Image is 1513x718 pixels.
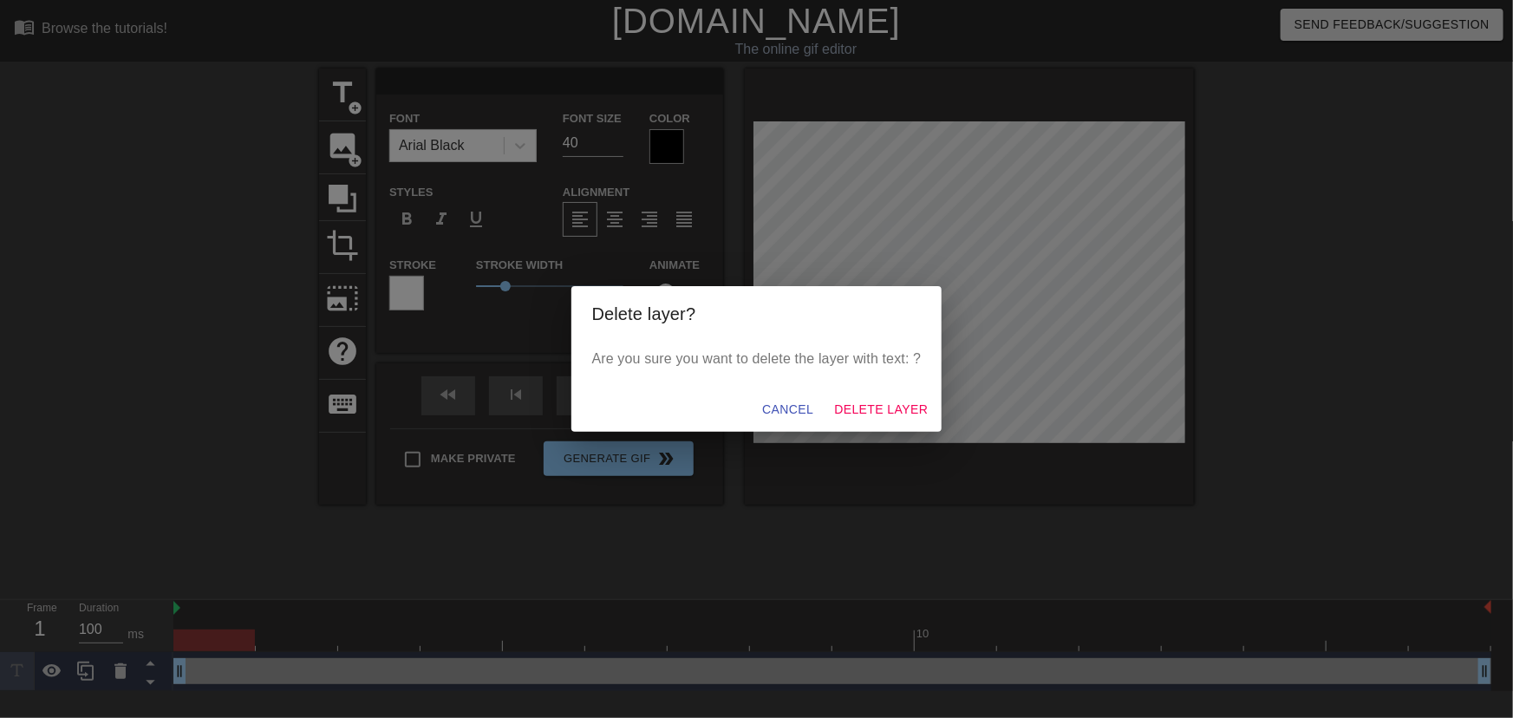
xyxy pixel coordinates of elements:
[755,394,820,426] button: Cancel
[592,300,922,328] h2: Delete layer?
[592,349,922,369] p: Are you sure you want to delete the layer with text: ?
[827,394,935,426] button: Delete Layer
[834,399,928,421] span: Delete Layer
[762,399,813,421] span: Cancel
